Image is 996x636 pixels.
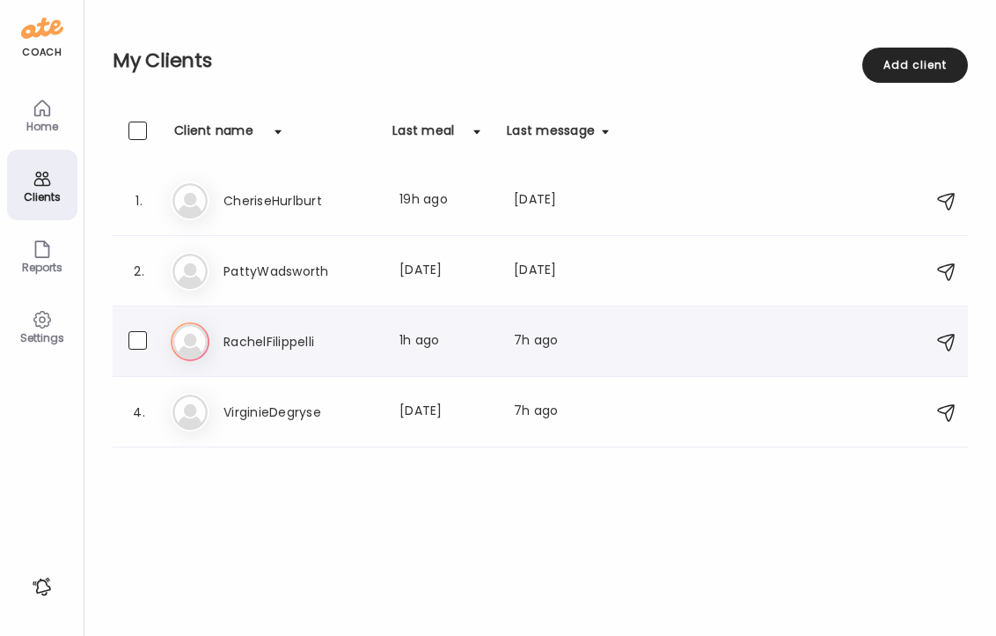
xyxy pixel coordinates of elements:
div: Add client [862,48,968,83]
h3: VirginieDegryse [223,402,378,423]
div: 1h ago [399,331,493,352]
div: 19h ago [399,190,493,211]
div: [DATE] [514,261,609,282]
div: [DATE] [399,261,493,282]
div: [DATE] [399,402,493,423]
div: 7h ago [514,402,609,423]
div: coach [22,45,62,60]
div: Last meal [392,122,454,150]
div: [DATE] [514,190,609,211]
h3: RachelFilippelli [223,331,378,352]
div: 2. [128,261,150,282]
div: 1. [128,190,150,211]
h2: My Clients [113,48,968,74]
img: ate [21,14,63,42]
h3: PattyWadsworth [223,261,378,282]
div: 7h ago [514,331,609,352]
div: Last message [507,122,595,150]
div: Home [11,121,74,132]
h3: CheriseHurlburt [223,190,378,211]
div: Settings [11,332,74,344]
div: Clients [11,191,74,203]
div: Reports [11,262,74,273]
div: Client name [174,122,253,150]
div: 4. [128,402,150,423]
